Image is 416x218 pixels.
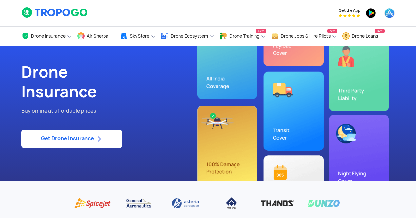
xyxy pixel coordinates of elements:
[31,33,66,39] span: Drone Insurance
[375,29,385,33] span: New
[94,135,102,143] img: ic_arrow_forward_blue.svg
[352,33,378,39] span: Drone Loans
[339,14,360,17] img: App Raking
[77,27,115,46] a: Air Sherpa
[21,130,122,148] a: Get Drone Insurance
[171,33,208,39] span: Drone Ecosystem
[256,29,266,33] span: New
[21,27,72,46] a: Drone Insurance
[161,27,215,46] a: Drone Ecosystem
[130,33,149,39] span: SkyStore
[342,27,385,46] a: Drone LoansNew
[21,107,203,115] p: Buy online at affordable prices
[281,33,331,39] span: Drone Jobs & Hire Pilots
[120,27,156,46] a: SkyStore
[74,197,111,209] img: Spice Jet
[384,8,395,18] img: ic_appstore.png
[87,33,108,39] span: Air Sherpa
[259,197,296,209] img: Thanos Technologies
[121,197,157,209] img: General Aeronautics
[219,27,266,46] a: Drone TrainingNew
[21,7,88,18] img: logoHeader.svg
[167,197,203,209] img: Asteria aerospace
[306,197,342,209] img: Dunzo
[366,8,376,18] img: ic_playstore.png
[213,197,250,209] img: IISCO Steel Plant
[327,29,337,33] span: New
[339,8,360,13] span: Get the App
[21,62,203,102] h1: Drone Insurance
[229,33,259,39] span: Drone Training
[271,27,337,46] a: Drone Jobs & Hire PilotsNew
